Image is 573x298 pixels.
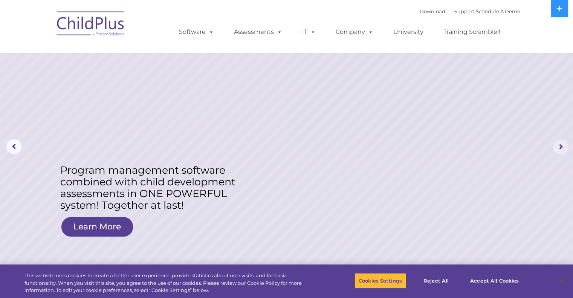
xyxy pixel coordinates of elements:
[61,86,211,160] img: DRDP Assessment in ChildPlus
[295,24,323,40] a: IT
[354,273,406,289] button: Cookies Settings
[466,273,523,289] button: Accept All Cookies
[171,24,222,40] a: Software
[60,164,244,211] rs-layer: Program management software combined with child development assessments in ONE POWERFUL system! T...
[420,8,520,14] font: |
[226,24,290,40] a: Assessments
[454,8,474,14] a: Support
[436,24,508,40] a: Training Scramble!!
[476,8,520,14] a: Schedule A Demo
[53,6,128,44] img: ChildPlus by Procare Solutions
[328,24,381,40] a: Company
[61,217,133,237] a: Learn More
[105,50,128,55] span: Last name
[105,81,137,86] span: Phone number
[386,24,431,40] a: University
[553,272,569,289] button: Close
[413,273,460,289] button: Reject All
[420,8,445,14] a: Download
[24,272,315,294] div: This website uses cookies to create a better user experience, provide statistics about user visit...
